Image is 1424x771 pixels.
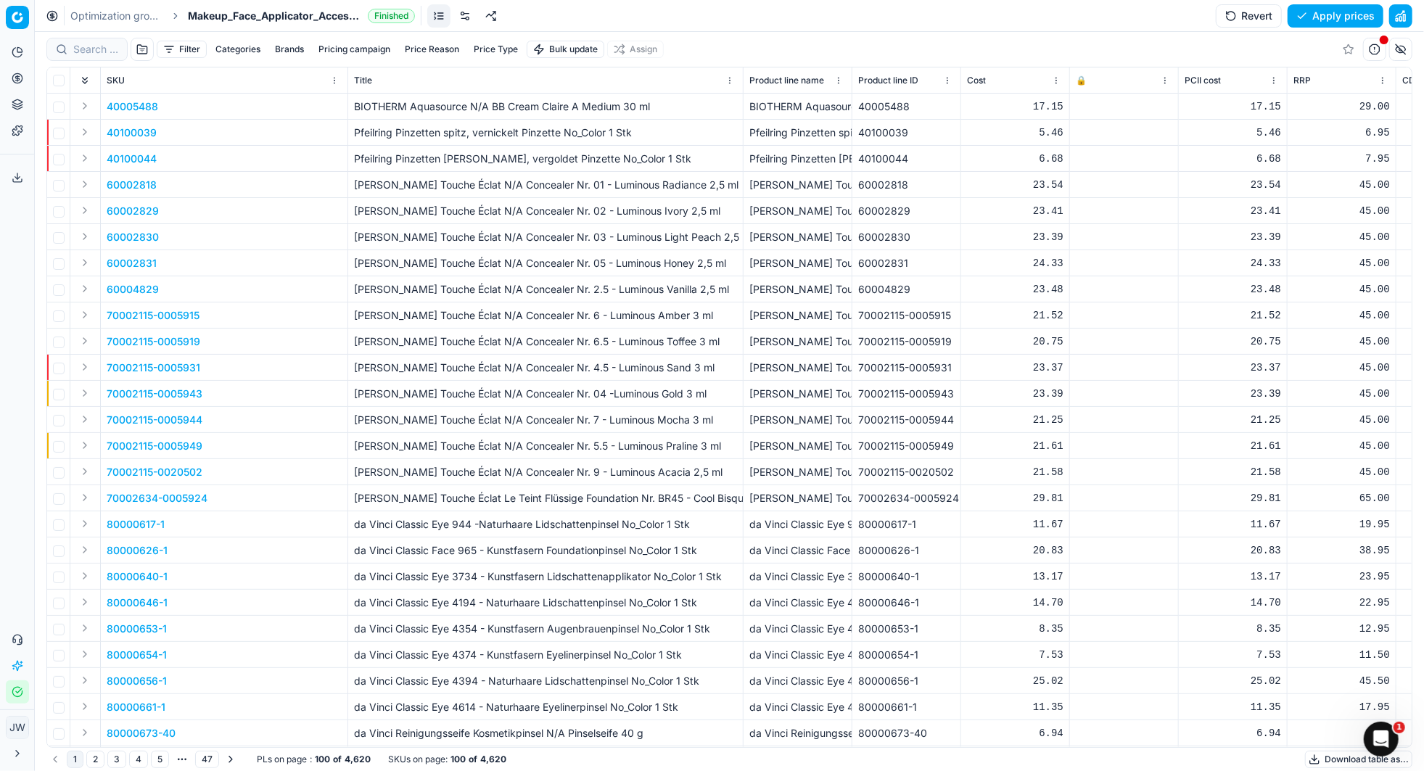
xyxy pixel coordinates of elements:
span: PLs on page [257,754,307,765]
div: [PERSON_NAME] Touche Éclat N/A Concealer Nr. 5.5 - Luminous Praline 3 ml [749,439,846,453]
iframe: Intercom live chat [1364,722,1399,756]
button: 70002115-0005943 [107,387,202,401]
button: Expand [76,567,94,585]
button: 40005488 [107,99,158,114]
div: 45.00 [1293,334,1390,349]
div: [PERSON_NAME] Touche Éclat N/A Concealer Nr. 03 - Luminous Light Peach 2,5 ml [749,230,846,244]
div: 45.00 [1293,178,1390,192]
div: 7.53 [1185,648,1281,662]
p: [PERSON_NAME] Touche Éclat N/A Concealer Nr. 04 -Luminous Gold 3 ml [354,387,737,401]
button: Bulk update [527,41,604,58]
p: da Vinci Classic Eye 944 -Naturhaare Lidschattenpinsel No_Color 1 Stk [354,517,737,532]
div: [PERSON_NAME] Touche Éclat N/A Concealer Nr. 04 -Luminous Gold 3 ml [749,387,846,401]
button: Expand [76,123,94,141]
div: 21.61 [1185,439,1281,453]
div: 23.48 [967,282,1063,297]
p: 80000656-1 [107,674,167,688]
div: da Vinci Classic Eye 4614 - Naturhaare Eyelinerpinsel No_Color 1 Stk [749,700,846,714]
p: [PERSON_NAME] Touche Éclat N/A Concealer Nr. 02 - Luminous Ivory 2,5 ml [354,204,737,218]
div: [PERSON_NAME] Touche Éclat N/A Concealer Nr. 02 - Luminous Ivory 2,5 ml [749,204,846,218]
div: 45.00 [1293,387,1390,401]
div: 11.67 [967,517,1063,532]
div: 23.39 [1185,387,1281,401]
button: Expand [76,724,94,741]
div: 80000653-1 [858,622,955,636]
div: 5.46 [1185,125,1281,140]
div: 25.02 [967,674,1063,688]
button: Expand [76,228,94,245]
p: 60002818 [107,178,157,192]
p: 80000653-1 [107,622,167,636]
p: [PERSON_NAME] Touche Éclat N/A Concealer Nr. 03 - Luminous Light Peach 2,5 ml [354,230,737,244]
span: 🔒 [1076,75,1087,86]
div: 70002115-0005949 [858,439,955,453]
p: 70002115-0005919 [107,334,200,349]
div: 20.75 [967,334,1063,349]
div: da Vinci Classic Eye 4394 - Naturhaare Lidschattenpinsel No_Color 1 Stk [749,674,846,688]
button: Categories [210,41,266,58]
button: Apply prices [1288,4,1383,28]
button: 47 [195,751,219,768]
div: 60002830 [858,230,955,244]
button: 70002115-0005915 [107,308,199,323]
div: 21.52 [1185,308,1281,323]
button: Expand [76,593,94,611]
div: 80000673-40 [858,726,955,741]
div: Pfeilring Pinzetten [PERSON_NAME], vergoldet Pinzette No_Color 1 Stk [749,152,846,166]
div: 45.00 [1293,282,1390,297]
button: 40100044 [107,152,157,166]
p: da Vinci Classic Eye 4394 - Naturhaare Lidschattenpinsel No_Color 1 Stk [354,674,737,688]
div: 45.50 [1293,674,1390,688]
div: 11.35 [967,700,1063,714]
div: 5.46 [967,125,1063,140]
span: PCII cost [1185,75,1221,86]
div: 80000661-1 [858,700,955,714]
div: 70002115-0005919 [858,334,955,349]
div: 13.17 [1185,569,1281,584]
button: Expand [76,411,94,428]
div: 70002115-0005915 [858,308,955,323]
a: Optimization groups [70,9,163,23]
div: 6.94 [1185,726,1281,741]
input: Search by SKU or title [73,42,118,57]
div: 11.50 [1293,648,1390,662]
div: 22.95 [1293,595,1390,610]
p: [PERSON_NAME] Touche Éclat N/A Concealer Nr. 05 - Luminous Honey 2,5 ml [354,256,737,271]
div: 45.00 [1293,413,1390,427]
div: 23.95 [1293,569,1390,584]
span: SKUs on page : [388,754,448,765]
div: 80000656-1 [858,674,955,688]
div: 40100044 [858,152,955,166]
div: 23.37 [1185,360,1281,375]
div: 23.39 [967,230,1063,244]
span: Product line name [749,75,824,86]
button: 80000626-1 [107,543,168,558]
button: Price Type [468,41,524,58]
div: 6.95 [1293,125,1390,140]
div: 45.00 [1293,256,1390,271]
div: 24.33 [967,256,1063,271]
button: JW [6,716,29,739]
span: Product line ID [858,75,918,86]
div: da Vinci Classic Eye 944 -Naturhaare Lidschattenpinsel No_Color 1 Stk [749,517,846,532]
button: Expand [76,280,94,297]
p: [PERSON_NAME] Touche Éclat Le Teint Flüssige Foundation Nr. BR45 - Cool Bisque 25 ml [354,491,737,506]
p: 80000617-1 [107,517,165,532]
div: 70002634-0005924 [858,491,955,506]
button: Pricing campaign [313,41,396,58]
button: Expand [76,358,94,376]
div: : [257,754,371,765]
div: 6.94 [967,726,1063,741]
div: 80000617-1 [858,517,955,532]
p: [PERSON_NAME] Touche Éclat N/A Concealer Nr. 6.5 - Luminous Toffee 3 ml [354,334,737,349]
p: [PERSON_NAME] Touche Éclat N/A Concealer Nr. 5.5 - Luminous Praline 3 ml [354,439,737,453]
button: Expand [76,332,94,350]
p: da Vinci Classic Eye 3734 - Kunstfasern Lidschattenapplikator No_Color 1 Stk [354,569,737,584]
div: 14.70 [967,595,1063,610]
div: 21.25 [1185,413,1281,427]
div: [PERSON_NAME] Touche Éclat N/A Concealer Nr. 2.5 - Luminous Vanilla 2,5 ml [749,282,846,297]
p: 70002115-0020502 [107,465,202,479]
div: [PERSON_NAME] Touche Éclat N/A Concealer Nr. 9 - Luminous Acacia 2,5 ml [749,465,846,479]
p: 80000646-1 [107,595,168,610]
